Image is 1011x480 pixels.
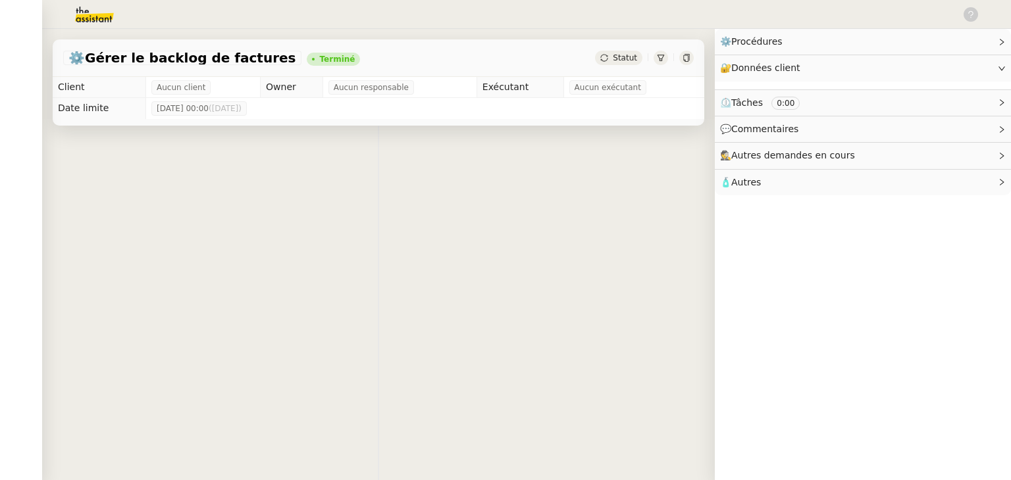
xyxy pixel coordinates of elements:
span: Statut [613,53,637,62]
td: Date limite [53,98,146,119]
span: 🔐 [720,60,806,76]
td: Exécutant [477,77,563,98]
span: 🕵️ [720,150,861,160]
span: 🧴 [720,177,761,187]
span: Commentaires [731,124,798,134]
span: Données client [731,62,800,73]
span: 💬 [720,124,804,134]
span: Autres demandes en cours [731,150,855,160]
span: Aucun exécutant [575,81,641,94]
span: ⚙️ [720,34,789,49]
div: 🧴Autres [715,170,1011,195]
span: ([DATE]) [209,104,242,113]
span: Aucun client [157,81,205,94]
div: Terminé [320,55,355,63]
div: 🔐Données client [715,55,1011,81]
div: ⚙️Procédures [715,29,1011,55]
span: [DATE] 00:00 [157,102,242,115]
div: ⏲️Tâches 0:00 [715,90,1011,116]
span: Autres [731,177,761,187]
span: Procédures [731,36,783,47]
div: 🕵️Autres demandes en cours [715,143,1011,168]
span: ⏲️ [720,97,811,108]
div: 💬Commentaires [715,116,1011,142]
span: ⚙️Gérer le backlog de factures [68,51,296,64]
span: Tâches [731,97,763,108]
nz-tag: 0:00 [771,97,800,110]
td: Owner [261,77,323,98]
span: Aucun responsable [334,81,409,94]
td: Client [53,77,146,98]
